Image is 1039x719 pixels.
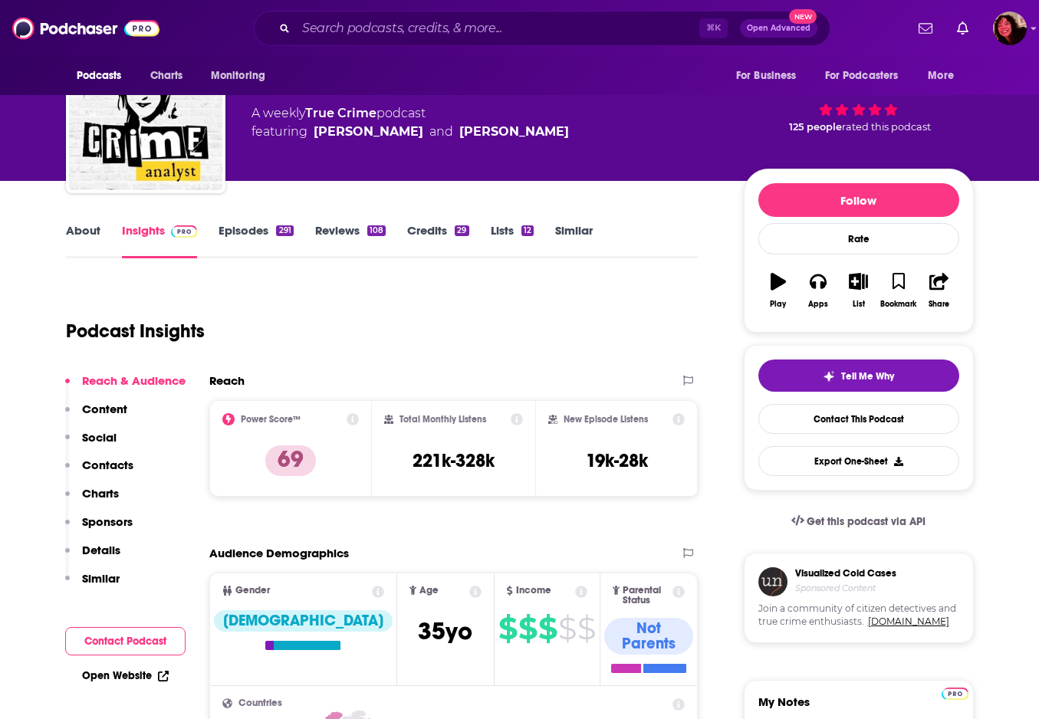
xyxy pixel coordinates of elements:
div: List [853,300,865,309]
button: Export One-Sheet [758,446,959,476]
span: Age [419,586,439,596]
h2: New Episode Listens [564,414,648,425]
img: tell me why sparkle [823,370,835,382]
button: Bookmark [879,263,919,318]
input: Search podcasts, credits, & more... [296,16,699,41]
img: User Profile [993,11,1027,45]
a: Charts [140,61,192,90]
p: Contacts [82,458,133,472]
span: Open Advanced [747,25,810,32]
button: Sponsors [65,514,133,543]
span: $ [577,616,595,641]
div: A weekly podcast [252,104,569,141]
button: open menu [66,61,142,90]
button: Apps [798,263,838,318]
span: Tell Me Why [841,370,894,382]
p: Sponsors [82,514,133,529]
span: 125 people [789,121,842,133]
span: 35 yo [418,616,472,646]
a: Open Website [82,669,169,682]
span: Charts [150,65,183,87]
a: InsightsPodchaser Pro [122,223,198,258]
button: Follow [758,183,959,217]
a: True Crime [305,106,376,120]
div: 108 [367,225,386,236]
h3: 19k-28k [586,449,648,472]
h4: Sponsored Content [795,583,896,593]
button: open menu [725,61,816,90]
img: Podchaser Pro [171,225,198,238]
a: Visualized Cold CasesSponsored ContentJoin a community of citizen detectives and true crime enthu... [744,553,974,680]
p: Details [82,543,120,557]
h2: Audience Demographics [209,546,349,560]
div: [DEMOGRAPHIC_DATA] [214,610,393,632]
p: Content [82,402,127,416]
button: Share [919,263,958,318]
button: Content [65,402,127,430]
div: 291 [276,225,293,236]
a: Laura Richards [314,123,423,141]
p: Similar [82,571,120,586]
button: open menu [200,61,285,90]
div: 29 [455,225,469,236]
span: $ [498,616,517,641]
a: Credits29 [407,223,469,258]
h2: Power Score™ [241,414,301,425]
span: ⌘ K [699,18,728,38]
a: Crime Analyst [69,37,222,190]
span: Countries [238,698,282,708]
span: $ [518,616,537,641]
button: List [838,263,878,318]
a: Show notifications dropdown [951,15,975,41]
button: Reach & Audience [65,373,186,402]
span: featuring [252,123,569,141]
a: Show notifications dropdown [912,15,939,41]
span: Podcasts [77,65,122,87]
button: Contacts [65,458,133,486]
button: open menu [917,61,973,90]
button: Open AdvancedNew [740,19,817,38]
button: Details [65,543,120,571]
span: Gender [235,586,270,596]
a: Reviews108 [315,223,386,258]
div: 12 [521,225,534,236]
span: New [789,9,817,24]
img: Podchaser Pro [942,688,968,700]
button: Show profile menu [993,11,1027,45]
span: $ [538,616,557,641]
a: Lists12 [491,223,534,258]
span: rated this podcast [842,121,931,133]
button: Contact Podcast [65,627,186,655]
button: Social [65,430,117,458]
span: $ [558,616,576,641]
p: Charts [82,486,119,501]
a: About [66,223,100,258]
div: Apps [808,300,828,309]
a: Episodes291 [219,223,293,258]
button: open menu [815,61,921,90]
div: Search podcasts, credits, & more... [254,11,830,46]
span: For Business [736,65,797,87]
button: Similar [65,571,120,599]
a: Similar [555,223,593,258]
button: tell me why sparkleTell Me Why [758,359,959,392]
span: Get this podcast via API [807,515,926,528]
img: Podchaser - Follow, Share and Rate Podcasts [12,14,159,43]
h2: Reach [209,373,245,388]
div: Play [770,300,786,309]
h3: 221k-328k [413,449,495,472]
span: Parental Status [623,586,670,606]
a: [DOMAIN_NAME] [868,616,949,627]
span: For Podcasters [825,65,899,87]
span: Logged in as Kathryn-Musilek [993,11,1027,45]
a: Contact This Podcast [758,404,959,434]
span: and [429,123,453,141]
span: Join a community of citizen detectives and true crime enthusiasts. [758,602,959,629]
a: Lisa Bilyeu [459,123,569,141]
h2: Total Monthly Listens [399,414,486,425]
span: More [928,65,954,87]
p: Reach & Audience [82,373,186,388]
button: Charts [65,486,119,514]
div: Not Parents [604,618,694,655]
